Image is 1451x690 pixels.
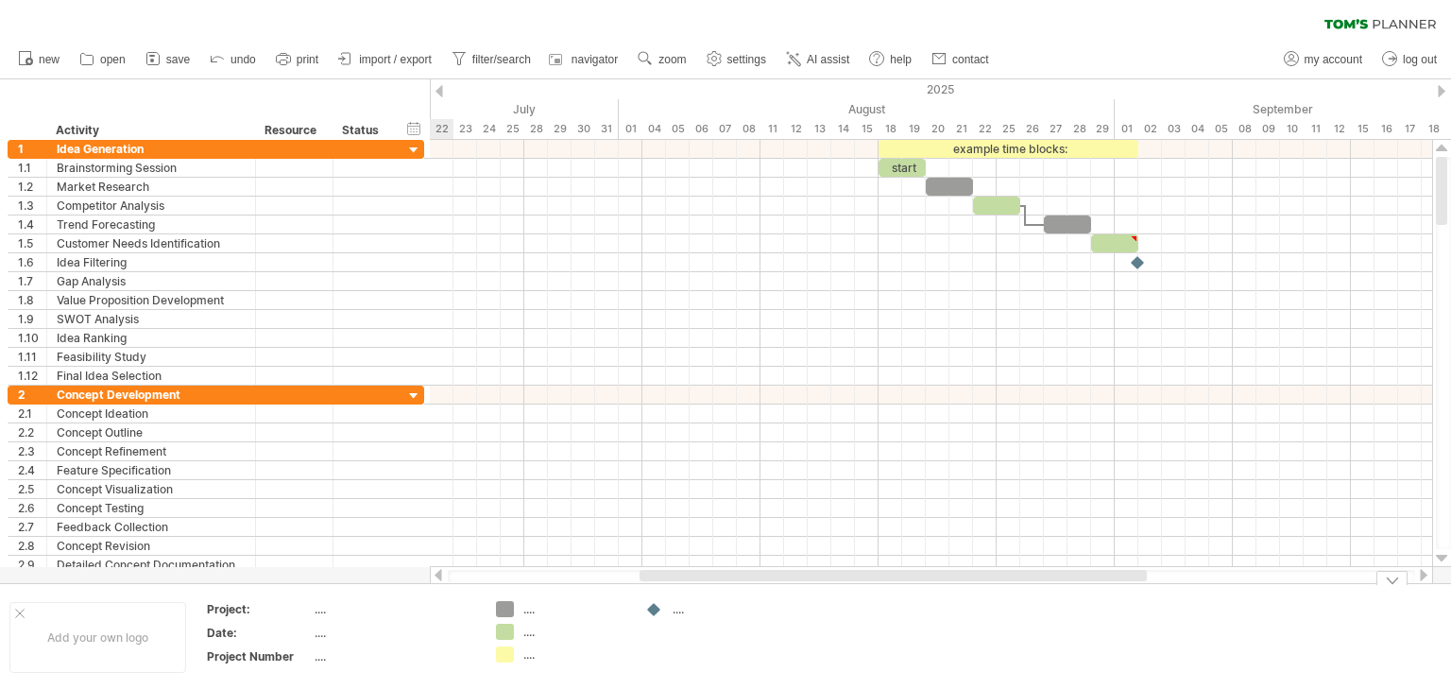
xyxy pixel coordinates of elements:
[808,119,831,139] div: Wednesday, 13 August 2025
[205,47,262,72] a: undo
[1376,571,1408,585] div: hide legend
[784,119,808,139] div: Tuesday, 12 August 2025
[18,272,46,290] div: 1.7
[472,53,531,66] span: filter/search
[57,234,246,252] div: Customer Needs Identification
[546,47,623,72] a: navigator
[760,119,784,139] div: Monday, 11 August 2025
[18,216,46,233] div: 1.4
[39,53,60,66] span: new
[1067,119,1091,139] div: Thursday, 28 August 2025
[75,47,131,72] a: open
[18,234,46,252] div: 1.5
[18,197,46,215] div: 1.3
[879,119,902,139] div: Monday, 18 August 2025
[57,405,246,423] div: Concept Ideation
[18,386,46,404] div: 2
[619,119,642,139] div: Friday, 1 August 2025
[1209,119,1233,139] div: Friday, 5 September 2025
[359,53,432,66] span: import / export
[18,499,46,517] div: 2.6
[430,119,453,139] div: Tuesday, 22 July 2025
[1304,119,1327,139] div: Thursday, 11 September 2025
[619,99,1115,119] div: August 2025
[18,405,46,423] div: 2.1
[18,159,46,177] div: 1.1
[879,140,1138,158] div: example time blocks:
[952,53,989,66] span: contact
[973,119,997,139] div: Friday, 22 August 2025
[1377,47,1442,72] a: log out
[1279,47,1368,72] a: my account
[57,216,246,233] div: Trend Forecasting
[57,348,246,366] div: Feasibility Study
[57,159,246,177] div: Brainstorming Session
[57,480,246,498] div: Concept Visualization
[523,647,626,663] div: ....
[18,253,46,271] div: 1.6
[297,53,318,66] span: print
[642,119,666,139] div: Monday, 4 August 2025
[18,178,46,196] div: 1.2
[658,53,686,66] span: zoom
[9,602,186,673] div: Add your own logo
[271,47,324,72] a: print
[57,461,246,479] div: Feature Specification
[13,47,65,72] a: new
[447,47,537,72] a: filter/search
[1374,119,1398,139] div: Tuesday, 16 September 2025
[572,53,618,66] span: navigator
[1162,119,1186,139] div: Wednesday, 3 September 2025
[453,119,477,139] div: Wednesday, 23 July 2025
[230,53,256,66] span: undo
[315,601,473,617] div: ....
[18,291,46,309] div: 1.8
[855,119,879,139] div: Friday, 15 August 2025
[949,119,973,139] div: Thursday, 21 August 2025
[57,442,246,460] div: Concept Refinement
[1233,119,1256,139] div: Monday, 8 September 2025
[57,537,246,555] div: Concept Revision
[18,140,46,158] div: 1
[57,499,246,517] div: Concept Testing
[18,423,46,441] div: 2.2
[572,119,595,139] div: Wednesday, 30 July 2025
[864,47,917,72] a: help
[57,310,246,328] div: SWOT Analysis
[1327,119,1351,139] div: Friday, 12 September 2025
[57,291,246,309] div: Value Proposition Development
[342,121,384,140] div: Status
[57,253,246,271] div: Idea Filtering
[713,119,737,139] div: Thursday, 7 August 2025
[57,386,246,404] div: Concept Development
[997,119,1020,139] div: Monday, 25 August 2025
[1020,119,1044,139] div: Tuesday, 26 August 2025
[737,119,760,139] div: Friday, 8 August 2025
[807,53,849,66] span: AI assist
[524,119,548,139] div: Monday, 28 July 2025
[207,648,311,664] div: Project Number
[927,47,995,72] a: contact
[879,159,926,177] div: start
[57,140,246,158] div: Idea Generation
[1044,119,1067,139] div: Wednesday, 27 August 2025
[523,601,626,617] div: ....
[18,537,46,555] div: 2.8
[673,601,776,617] div: ....
[1398,119,1422,139] div: Wednesday, 17 September 2025
[57,329,246,347] div: Idea Ranking
[18,556,46,574] div: 2.9
[890,53,912,66] span: help
[18,461,46,479] div: 2.4
[100,53,126,66] span: open
[18,348,46,366] div: 1.11
[1305,53,1362,66] span: my account
[18,480,46,498] div: 2.5
[57,556,246,574] div: Detailed Concept Documentation
[57,423,246,441] div: Concept Outline
[781,47,855,72] a: AI assist
[1351,119,1374,139] div: Monday, 15 September 2025
[56,121,245,140] div: Activity
[166,53,190,66] span: save
[1091,119,1115,139] div: Friday, 29 August 2025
